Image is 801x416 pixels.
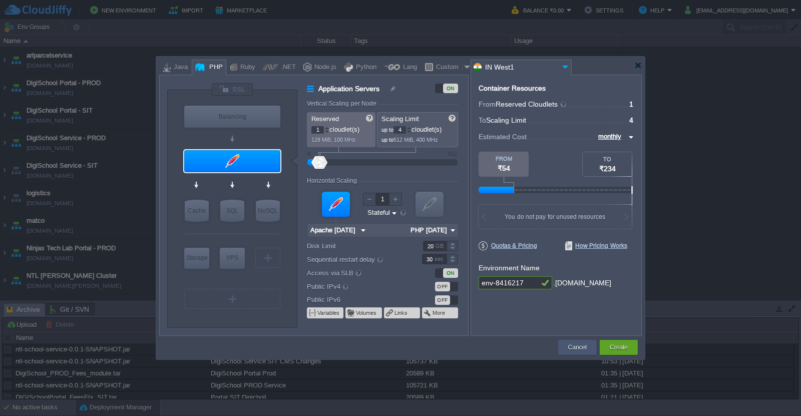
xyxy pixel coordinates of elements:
[479,264,540,272] label: Environment Name
[433,309,446,317] button: More
[307,177,359,184] div: Horizontal Scaling
[184,248,209,268] div: Storage
[311,137,356,143] span: 128 MiB, 100 MHz
[256,200,280,222] div: NoSQL Databases
[184,106,280,128] div: Balancing
[443,84,458,93] div: ON
[381,137,393,143] span: up to
[220,248,245,268] div: VPS
[443,268,458,278] div: ON
[171,60,188,75] div: Java
[307,294,409,305] label: Public IPv6
[307,151,310,157] div: 0
[435,295,450,305] div: OFF
[356,309,377,317] button: Volumes
[311,123,372,134] p: cloudlet(s)
[307,100,379,107] div: Vertical Scaling per Node
[381,127,393,133] span: up to
[479,156,529,162] div: FROM
[307,281,409,292] label: Public IPv4
[185,200,209,222] div: Cache
[565,241,627,250] span: How Pricing Works
[629,116,633,124] span: 4
[393,137,438,143] span: 512 MiB, 400 MHz
[307,267,409,278] label: Access via SLB
[435,254,446,264] div: sec
[479,85,546,92] div: Container Resources
[307,241,409,251] label: Disk Limit
[220,248,245,269] div: Elastic VPS
[220,200,244,222] div: SQL Databases
[311,60,336,75] div: Node.js
[381,123,455,134] p: cloudlet(s)
[394,309,409,317] button: Links
[353,60,376,75] div: Python
[381,115,419,123] span: Scaling Limit
[206,60,223,75] div: PHP
[307,254,409,265] label: Sequential restart delay
[759,376,791,406] iframe: chat widget
[486,116,526,124] span: Scaling Limit
[568,342,587,352] button: Cancel
[479,241,537,250] span: Quotas & Pricing
[496,100,567,108] span: Reserved Cloudlets
[311,115,339,123] span: Reserved
[184,248,209,269] div: Storage Containers
[184,150,280,172] div: Application Servers
[237,60,255,75] div: Ruby
[498,164,510,172] span: ₹54
[317,309,340,317] button: Variables
[184,289,280,309] div: Create New Layer
[448,151,457,157] div: 512
[479,116,486,124] span: To
[553,276,611,290] div: .[DOMAIN_NAME]
[479,131,527,142] span: Estimated Cost
[479,100,496,108] span: From
[599,165,616,173] span: ₹234
[400,60,417,75] div: Lang
[256,200,280,222] div: NoSQL
[220,200,244,222] div: SQL
[433,60,462,75] div: Custom
[255,248,280,268] div: Create New Layer
[583,156,632,162] div: TO
[629,100,633,108] span: 1
[436,241,446,251] div: GB
[610,342,628,352] button: Create
[278,60,296,75] div: .NET
[435,282,450,291] div: OFF
[184,106,280,128] div: Load Balancer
